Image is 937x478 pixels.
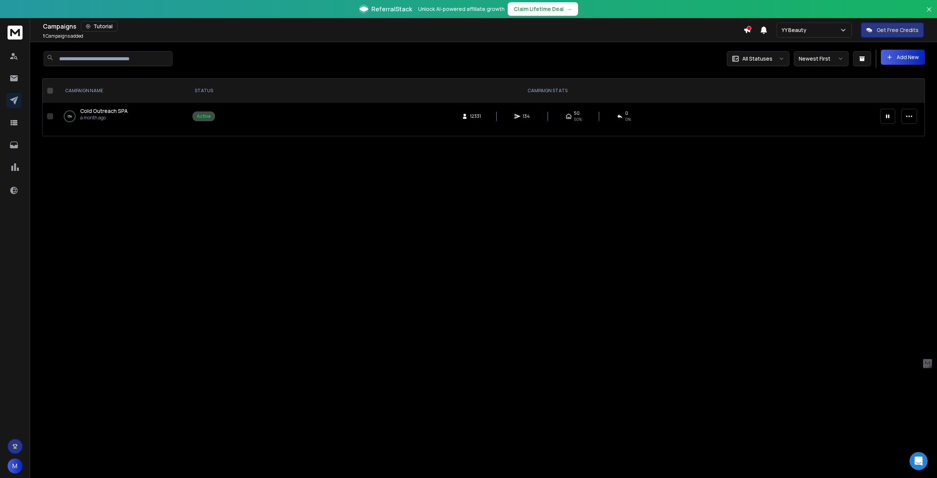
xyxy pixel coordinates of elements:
[43,33,45,39] span: 1
[80,107,128,115] a: Cold Outreach SPA
[418,5,505,13] p: Unlock AI-powered affiliate growth
[523,113,530,119] span: 134
[68,113,72,120] p: 0 %
[794,51,848,66] button: Newest First
[781,26,809,34] p: YY Beauty
[881,50,925,65] button: Add New
[43,33,83,39] p: Campaigns added
[877,26,919,34] p: Get Free Credits
[8,458,23,473] button: M
[197,113,211,119] div: Active
[574,116,582,122] span: 50 %
[371,5,412,14] span: ReferralStack
[81,21,118,32] button: Tutorial
[188,79,220,103] th: STATUS
[220,79,876,103] th: CAMPAIGN STATS
[861,23,924,38] button: Get Free Credits
[43,21,743,32] div: Campaigns
[742,55,772,62] p: All Statuses
[574,110,580,116] span: 50
[56,103,188,130] td: 0%Cold Outreach SPAa month ago
[470,113,481,119] span: 12331
[80,115,128,121] p: a month ago
[625,110,628,116] span: 0
[910,452,928,470] div: Open Intercom Messenger
[567,5,572,13] span: →
[625,116,631,122] span: 0 %
[924,5,934,23] button: Close banner
[56,79,188,103] th: CAMPAIGN NAME
[508,2,578,16] button: Claim Lifetime Deal→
